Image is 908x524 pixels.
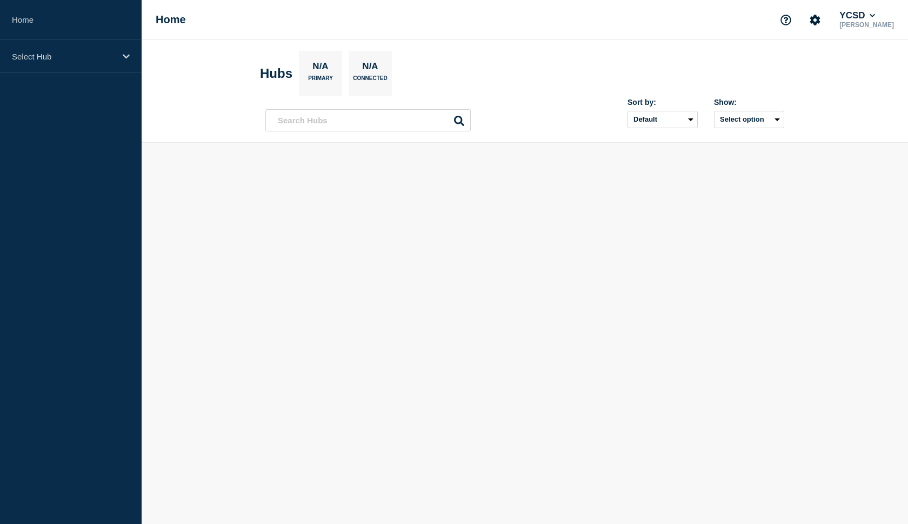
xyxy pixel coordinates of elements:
[837,10,877,21] button: YCSD
[714,111,784,128] button: Select option
[358,61,382,75] p: N/A
[804,9,826,31] button: Account settings
[156,14,186,26] h1: Home
[627,98,698,107] div: Sort by:
[353,75,387,87] p: Connected
[260,66,292,81] h2: Hubs
[265,109,471,131] input: Search Hubs
[837,21,896,29] p: [PERSON_NAME]
[309,61,332,75] p: N/A
[12,52,116,61] p: Select Hub
[627,111,698,128] select: Sort by
[308,75,333,87] p: Primary
[714,98,784,107] div: Show:
[775,9,797,31] button: Support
